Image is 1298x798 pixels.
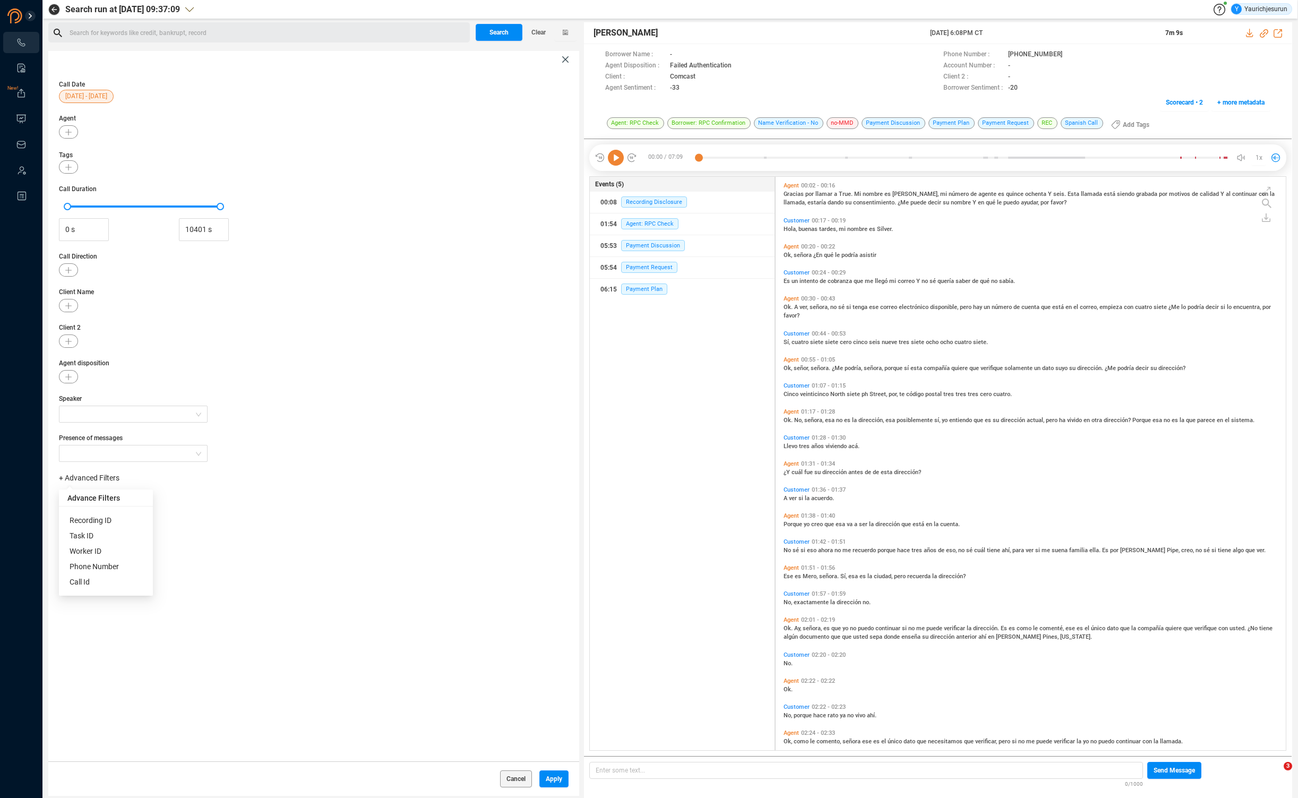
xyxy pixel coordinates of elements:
span: dirección [875,521,901,528]
span: tres [899,339,911,346]
button: 1x [1251,150,1266,165]
span: la [852,417,858,424]
button: Search [476,24,522,41]
span: quiere [951,365,969,372]
span: Call Duration [59,184,569,194]
button: Add Tags [1105,116,1156,133]
span: mi [940,191,949,198]
span: cero [980,391,993,398]
span: no [991,278,999,285]
span: creo [811,521,824,528]
span: que [969,365,981,372]
span: podría [841,252,859,259]
span: Ok. [784,304,794,311]
span: dirección? [1158,365,1185,372]
span: Tags [59,151,73,159]
span: Agent [59,114,569,123]
span: le [997,199,1003,206]
span: Presence of messages [59,433,208,443]
span: esa [1153,417,1164,424]
span: [DATE] - [DATE] [65,90,107,103]
li: Interactions [3,32,39,53]
span: entiendo [949,417,974,424]
span: que [1041,304,1052,311]
span: correo, [1080,304,1099,311]
div: grid [781,179,1286,750]
span: Mi [854,191,863,198]
span: la [1270,191,1275,198]
span: esta [910,365,924,372]
span: seis [869,339,882,346]
span: esa [836,521,847,528]
span: Sí, [784,339,792,346]
span: llamar [815,191,834,198]
span: Y [973,199,978,206]
span: por, [889,391,899,398]
span: empieza [1099,304,1124,311]
span: otra [1091,417,1104,424]
span: ver, [800,304,810,311]
span: Cinco [784,391,800,398]
li: Exports [3,83,39,104]
span: es [844,417,852,424]
button: 00:08Recording Disclosure [590,192,775,213]
span: cero [840,339,853,346]
span: su [814,469,822,476]
span: el [1225,417,1231,424]
span: acá. [848,443,859,450]
span: señora, [810,304,830,311]
span: Speaker [59,394,208,404]
span: Client Name [59,287,569,297]
span: sé [838,304,846,311]
span: ahora [818,547,835,554]
span: dirección? [894,469,921,476]
span: cobranza [828,278,854,285]
span: porque [878,547,897,554]
span: su [993,417,1001,424]
span: lo [1181,304,1188,311]
span: No, [794,417,804,424]
span: consentimiento. [853,199,898,206]
button: 05:53Payment Discussion [590,235,775,256]
span: yo [942,417,949,424]
span: qué [980,278,991,285]
span: estaría [807,199,828,206]
button: 05:54Payment Request [590,257,775,278]
span: sé [793,547,801,554]
span: si [798,495,805,502]
span: llamada, [784,199,807,206]
span: actual, [1027,417,1046,424]
span: tenga [853,304,869,311]
span: es [998,191,1006,198]
span: decir [1136,365,1150,372]
img: prodigal-logo [7,8,66,23]
span: va [847,521,854,528]
span: no [836,417,844,424]
span: posiblemente [897,417,934,424]
span: lo [1227,304,1233,311]
span: cuatro [792,339,810,346]
span: favor? [1051,199,1067,206]
span: agente [978,191,998,198]
span: dato [1042,365,1055,372]
div: Yaurichjesurun [1231,4,1287,14]
span: Llevo [784,443,799,450]
span: ¿Me [1105,365,1118,372]
span: tres [956,391,968,398]
span: postal [925,391,943,398]
button: Scorecard • 2 [1160,94,1209,111]
span: nombre [951,199,973,206]
span: Y [1220,191,1226,198]
span: le [835,252,841,259]
span: sí [904,365,910,372]
li: Smart Reports [3,57,39,79]
span: Esta [1068,191,1081,198]
span: antes [848,469,865,476]
span: me [865,278,875,285]
span: puede [910,199,928,206]
span: señor, [794,365,811,372]
span: que [824,521,836,528]
span: ochenta [1025,191,1048,198]
span: Recording Disclosure [621,196,687,208]
span: cuenta [1021,304,1041,311]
